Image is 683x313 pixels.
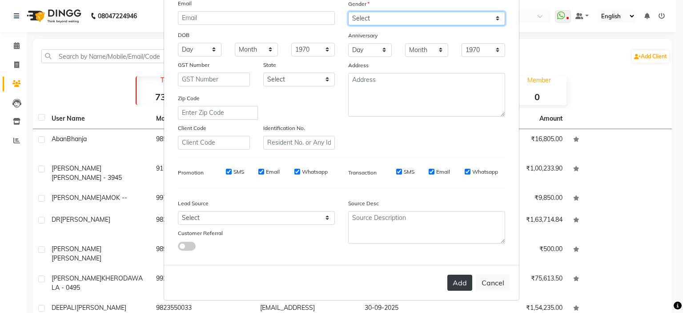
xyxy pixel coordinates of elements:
[348,169,377,177] label: Transaction
[178,199,209,207] label: Lead Source
[178,73,250,86] input: GST Number
[348,32,378,40] label: Anniversary
[178,136,250,150] input: Client Code
[302,168,328,176] label: Whatsapp
[436,168,450,176] label: Email
[178,94,200,102] label: Zip Code
[178,31,189,39] label: DOB
[178,229,223,237] label: Customer Referral
[178,124,206,132] label: Client Code
[476,274,510,291] button: Cancel
[178,61,209,69] label: GST Number
[404,168,414,176] label: SMS
[447,275,472,291] button: Add
[233,168,244,176] label: SMS
[263,136,335,150] input: Resident No. or Any Id
[348,199,379,207] label: Source Desc
[178,169,204,177] label: Promotion
[178,106,258,120] input: Enter Zip Code
[263,61,276,69] label: State
[178,11,335,25] input: Email
[266,168,280,176] label: Email
[348,61,369,69] label: Address
[263,124,305,132] label: Identification No.
[472,168,498,176] label: Whatsapp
